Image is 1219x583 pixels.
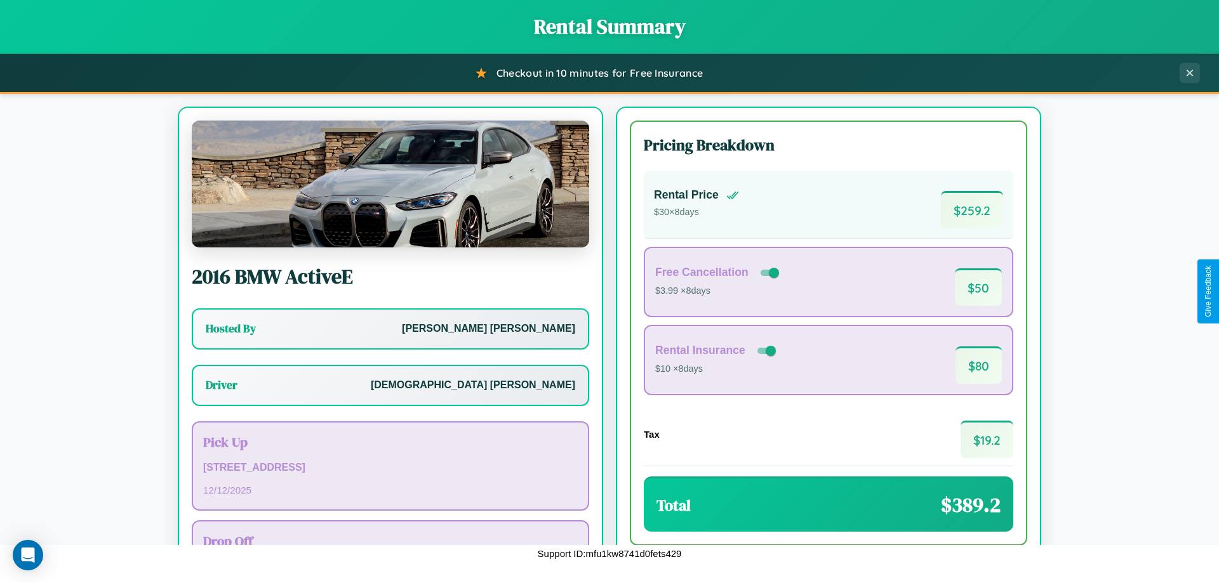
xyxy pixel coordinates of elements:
div: Open Intercom Messenger [13,540,43,570]
p: [DEMOGRAPHIC_DATA] [PERSON_NAME] [371,376,575,395]
h3: Pricing Breakdown [644,134,1013,155]
h1: Rental Summary [13,13,1206,41]
p: $3.99 × 8 days [655,283,782,299]
p: Support ID: mfu1kw8741d0fets429 [538,545,682,562]
div: Give Feedback [1204,266,1213,317]
p: 12 / 12 / 2025 [203,481,578,499]
h3: Driver [206,377,237,393]
p: [PERSON_NAME] [PERSON_NAME] [402,320,575,338]
p: $ 30 × 8 days [654,204,739,221]
p: [STREET_ADDRESS] [203,459,578,477]
h4: Rental Insurance [655,344,745,357]
span: $ 389.2 [941,491,1001,519]
span: $ 80 [956,346,1002,384]
h4: Rental Price [654,188,719,202]
h3: Pick Up [203,433,578,451]
h3: Total [656,495,691,516]
h3: Drop Off [203,532,578,550]
span: $ 50 [955,268,1002,306]
span: $ 259.2 [941,191,1003,228]
p: $10 × 8 days [655,361,778,377]
span: $ 19.2 [961,421,1013,458]
h4: Tax [644,429,660,440]
img: BMW ActiveE [192,121,589,247]
span: Checkout in 10 minutes for Free Insurance [496,67,703,79]
h2: 2016 BMW ActiveE [192,263,589,291]
h4: Free Cancellation [655,266,749,279]
h3: Hosted By [206,321,256,336]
